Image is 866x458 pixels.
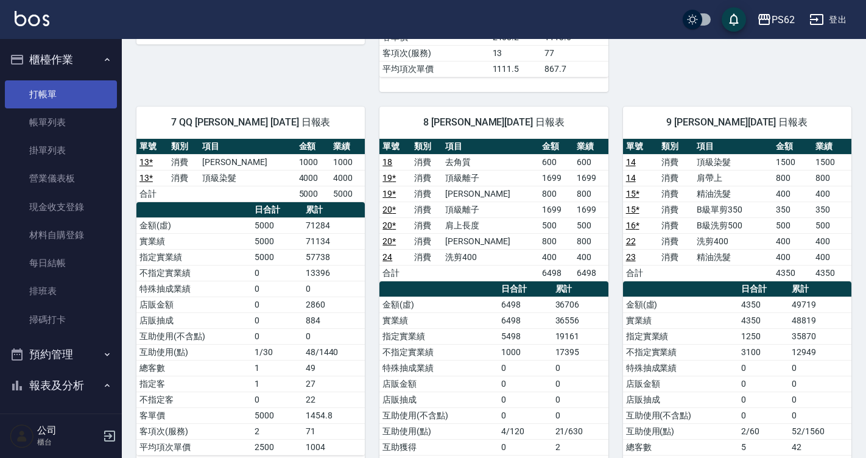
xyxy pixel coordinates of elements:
[252,328,303,344] td: 0
[136,202,365,456] table: a dense table
[168,170,200,186] td: 消費
[574,249,608,265] td: 400
[252,233,303,249] td: 5000
[5,339,117,370] button: 預約管理
[552,392,608,407] td: 0
[552,407,608,423] td: 0
[5,221,117,249] a: 材料自購登錄
[498,360,552,376] td: 0
[379,344,498,360] td: 不指定實業績
[773,249,812,265] td: 400
[539,233,574,249] td: 800
[789,423,851,439] td: 52/1560
[623,407,738,423] td: 互助使用(不含點)
[379,265,411,281] td: 合計
[623,360,738,376] td: 特殊抽成業績
[498,392,552,407] td: 0
[303,392,365,407] td: 22
[623,439,738,455] td: 總客數
[539,154,574,170] td: 600
[252,392,303,407] td: 0
[574,265,608,281] td: 6498
[789,297,851,312] td: 49719
[812,139,851,155] th: 業績
[722,7,746,32] button: save
[5,406,117,434] a: 報表目錄
[623,376,738,392] td: 店販金額
[411,202,443,217] td: 消費
[252,407,303,423] td: 5000
[252,344,303,360] td: 1/30
[789,328,851,344] td: 35870
[658,139,694,155] th: 類別
[498,407,552,423] td: 0
[541,45,608,61] td: 77
[330,154,365,170] td: 1000
[694,170,773,186] td: 肩帶上
[379,297,498,312] td: 金額(虛)
[303,439,365,455] td: 1004
[303,217,365,233] td: 71284
[303,312,365,328] td: 884
[623,139,658,155] th: 單號
[411,170,443,186] td: 消費
[738,439,789,455] td: 5
[626,252,636,262] a: 23
[498,297,552,312] td: 6498
[303,202,365,218] th: 累計
[442,202,538,217] td: 頂級離子
[539,170,574,186] td: 1699
[303,265,365,281] td: 13396
[773,186,812,202] td: 400
[789,344,851,360] td: 12949
[5,306,117,334] a: 掃碼打卡
[15,11,49,26] img: Logo
[789,312,851,328] td: 48819
[623,265,658,281] td: 合計
[5,80,117,108] a: 打帳單
[136,297,252,312] td: 店販金額
[442,217,538,233] td: 肩上長度
[136,312,252,328] td: 店販抽成
[303,376,365,392] td: 27
[136,139,168,155] th: 單號
[252,376,303,392] td: 1
[379,45,489,61] td: 客項次(服務)
[199,170,295,186] td: 頂級染髮
[812,265,851,281] td: 4350
[498,376,552,392] td: 0
[789,281,851,297] th: 累計
[330,170,365,186] td: 4000
[539,249,574,265] td: 400
[773,139,812,155] th: 金額
[694,139,773,155] th: 項目
[694,233,773,249] td: 洗剪400
[738,376,789,392] td: 0
[136,217,252,233] td: 金額(虛)
[442,139,538,155] th: 項目
[136,281,252,297] td: 特殊抽成業績
[539,186,574,202] td: 800
[252,202,303,218] th: 日合計
[738,312,789,328] td: 4350
[738,360,789,376] td: 0
[623,423,738,439] td: 互助使用(點)
[379,407,498,423] td: 互助使用(不含點)
[379,139,411,155] th: 單號
[411,154,443,170] td: 消費
[252,360,303,376] td: 1
[442,186,538,202] td: [PERSON_NAME]
[252,249,303,265] td: 5000
[498,328,552,344] td: 5498
[789,407,851,423] td: 0
[552,328,608,344] td: 19161
[199,154,295,170] td: [PERSON_NAME]
[539,217,574,233] td: 500
[303,423,365,439] td: 71
[490,45,541,61] td: 13
[552,376,608,392] td: 0
[252,312,303,328] td: 0
[379,392,498,407] td: 店販抽成
[296,139,331,155] th: 金額
[252,217,303,233] td: 5000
